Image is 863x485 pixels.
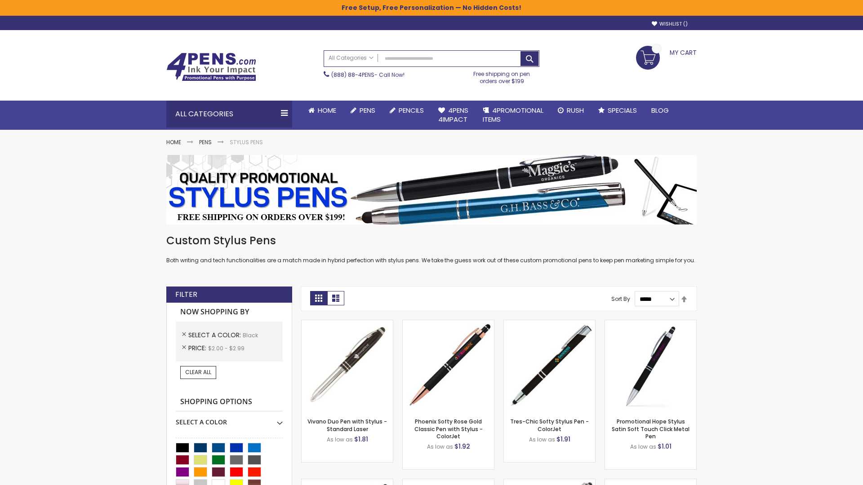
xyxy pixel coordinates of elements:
[166,101,292,128] div: All Categories
[431,101,476,130] a: 4Pens4impact
[605,320,696,411] img: Promotional Hope Stylus Satin Soft Touch Click Metal Pen-Black
[302,320,393,411] img: Vivano Duo Pen with Stylus - Standard Laser-Black
[310,291,327,305] strong: Grid
[504,320,595,411] img: Tres-Chic Softy Stylus Pen - ColorJet-Black
[188,331,243,339] span: Select A Color
[611,295,630,303] label: Sort By
[324,51,378,66] a: All Categories
[199,138,212,146] a: Pens
[464,67,540,85] div: Free shipping on pen orders over $199
[454,442,470,451] span: $1.92
[354,435,368,444] span: $1.81
[383,101,431,120] a: Pencils
[327,436,353,443] span: As low as
[301,101,343,120] a: Home
[307,418,387,432] a: Vivano Duo Pen with Stylus - Standard Laser
[331,71,374,79] a: (888) 88-4PENS
[567,106,584,115] span: Rush
[166,155,697,225] img: Stylus Pens
[243,331,258,339] span: Black
[166,234,697,248] h1: Custom Stylus Pens
[510,418,589,432] a: Tres-Chic Softy Stylus Pen - ColorJet
[329,54,374,62] span: All Categories
[331,71,405,79] span: - Call Now!
[556,435,570,444] span: $1.91
[427,443,453,450] span: As low as
[414,418,483,440] a: Phoenix Softy Rose Gold Classic Pen with Stylus - ColorJet
[175,290,197,300] strong: Filter
[658,442,672,451] span: $1.01
[360,106,375,115] span: Pens
[230,138,263,146] strong: Stylus Pens
[551,101,591,120] a: Rush
[529,436,555,443] span: As low as
[166,234,697,265] div: Both writing and tech functionalities are a match made in hybrid perfection with stylus pens. We ...
[651,106,669,115] span: Blog
[483,106,543,124] span: 4PROMOTIONAL ITEMS
[188,344,208,353] span: Price
[176,392,283,412] strong: Shopping Options
[476,101,551,130] a: 4PROMOTIONALITEMS
[208,344,245,352] span: $2.00 - $2.99
[608,106,637,115] span: Specials
[403,320,494,411] img: Phoenix Softy Rose Gold Classic Pen with Stylus - ColorJet-Black
[644,101,676,120] a: Blog
[180,366,216,379] a: Clear All
[343,101,383,120] a: Pens
[166,53,256,81] img: 4Pens Custom Pens and Promotional Products
[438,106,468,124] span: 4Pens 4impact
[176,303,283,322] strong: Now Shopping by
[403,320,494,327] a: Phoenix Softy Rose Gold Classic Pen with Stylus - ColorJet-Black
[176,411,283,427] div: Select A Color
[166,138,181,146] a: Home
[605,320,696,327] a: Promotional Hope Stylus Satin Soft Touch Click Metal Pen-Black
[318,106,336,115] span: Home
[652,21,688,27] a: Wishlist
[591,101,644,120] a: Specials
[612,418,690,440] a: Promotional Hope Stylus Satin Soft Touch Click Metal Pen
[185,368,211,376] span: Clear All
[302,320,393,327] a: Vivano Duo Pen with Stylus - Standard Laser-Black
[504,320,595,327] a: Tres-Chic Softy Stylus Pen - ColorJet-Black
[630,443,656,450] span: As low as
[399,106,424,115] span: Pencils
